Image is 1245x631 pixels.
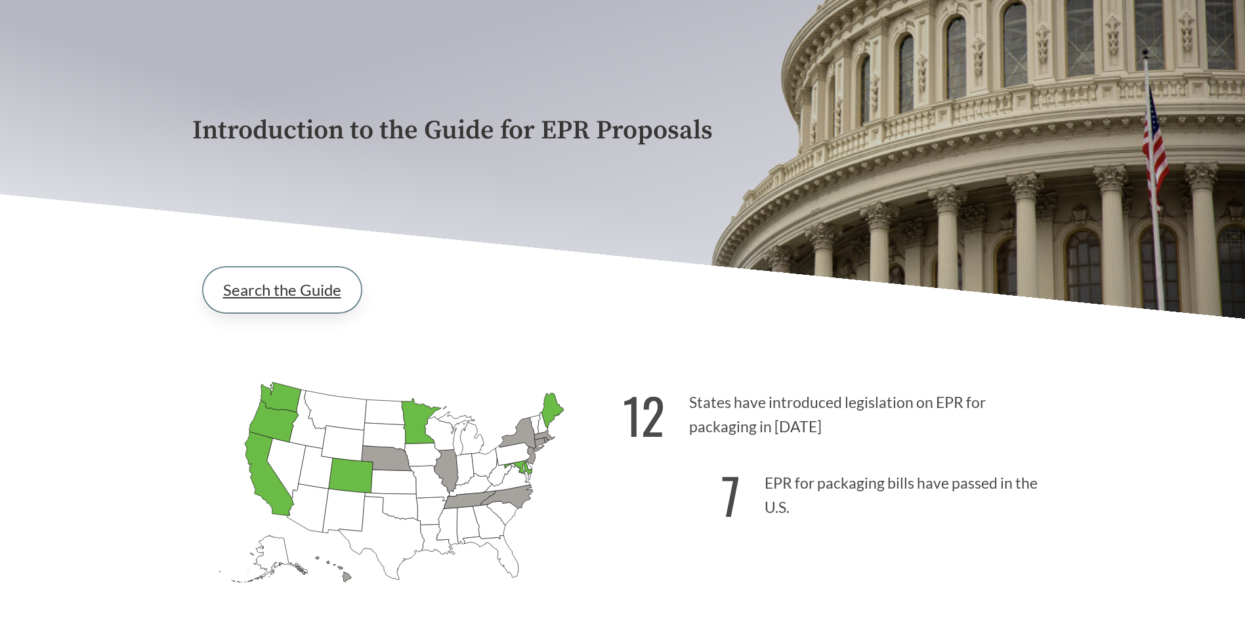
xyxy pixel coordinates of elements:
strong: 7 [721,458,740,531]
p: EPR for packaging bills have passed in the U.S. [623,451,1053,532]
a: Search the Guide [203,267,362,313]
p: Introduction to the Guide for EPR Proposals [192,116,1053,146]
strong: 12 [623,378,665,451]
p: States have introduced legislation on EPR for packaging in [DATE] [623,371,1053,451]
